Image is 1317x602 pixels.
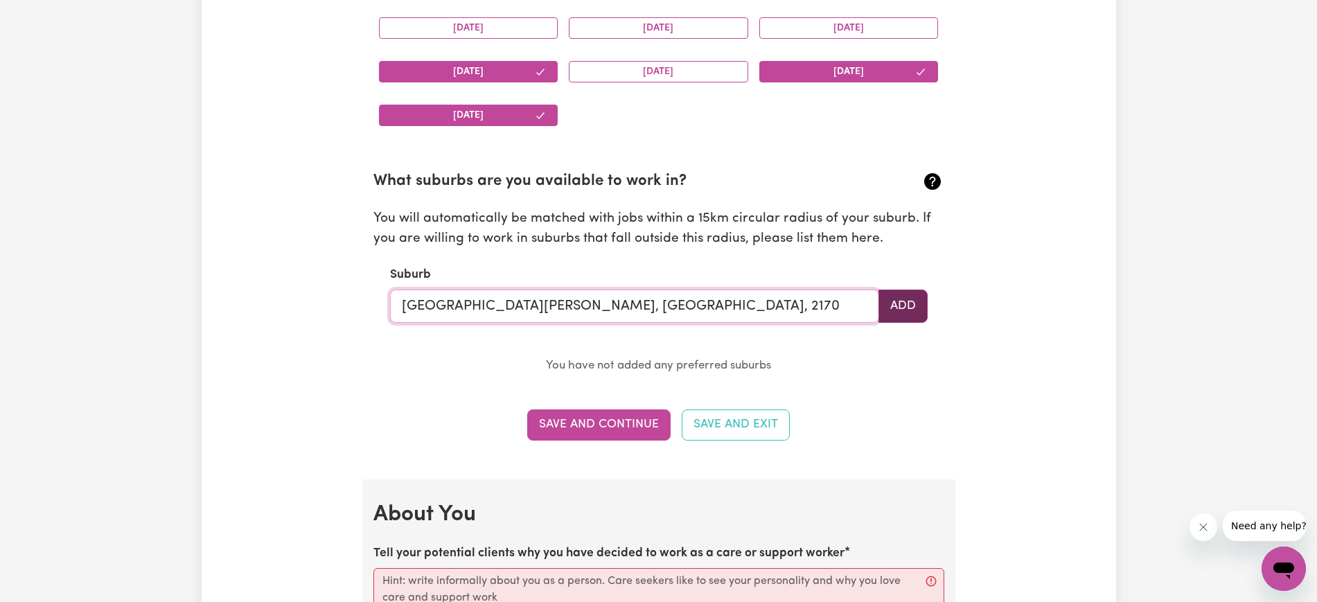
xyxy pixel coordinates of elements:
[569,17,748,39] button: [DATE]
[1262,547,1306,591] iframe: Button to launch messaging window
[759,61,939,82] button: [DATE]
[8,10,84,21] span: Need any help?
[373,545,845,563] label: Tell your potential clients why you have decided to work as a care or support worker
[759,17,939,39] button: [DATE]
[878,290,928,323] button: Add to preferred suburbs
[1190,513,1217,541] iframe: Close message
[527,409,671,440] button: Save and Continue
[379,105,558,126] button: [DATE]
[373,209,944,249] p: You will automatically be matched with jobs within a 15km circular radius of your suburb. If you ...
[390,290,879,323] input: e.g. North Bondi, New South Wales
[373,172,849,191] h2: What suburbs are you available to work in?
[682,409,790,440] button: Save and Exit
[546,360,771,371] small: You have not added any preferred suburbs
[390,266,431,284] label: Suburb
[373,502,944,528] h2: About You
[569,61,748,82] button: [DATE]
[379,61,558,82] button: [DATE]
[1223,511,1306,541] iframe: Message from company
[379,17,558,39] button: [DATE]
